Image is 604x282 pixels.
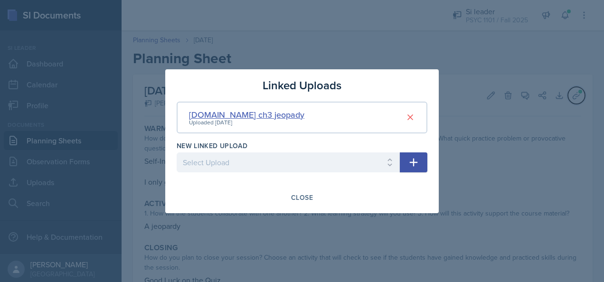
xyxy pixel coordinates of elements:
[177,141,247,150] label: New Linked Upload
[285,189,319,206] button: Close
[189,118,304,127] div: Uploaded [DATE]
[291,194,313,201] div: Close
[189,108,304,121] div: [DOMAIN_NAME] ch3 jeopady
[263,77,341,94] h3: Linked Uploads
